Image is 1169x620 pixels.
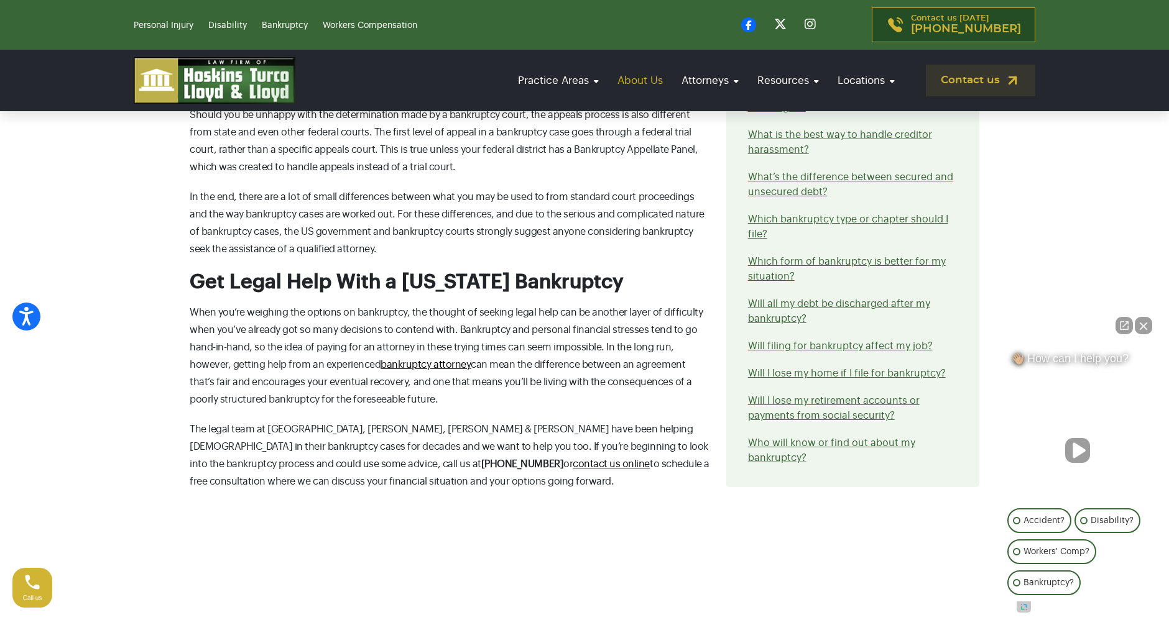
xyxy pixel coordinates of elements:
p: The legal team at [GEOGRAPHIC_DATA], [PERSON_NAME], [PERSON_NAME] & [PERSON_NAME] have been helpi... [190,421,711,490]
a: Contact us [DATE][PHONE_NUMBER] [872,7,1035,42]
a: Who will know or find out about my bankruptcy? [748,438,915,463]
p: When you’re weighing the options on bankruptcy, the thought of seeking legal help can be another ... [190,304,711,408]
a: Personal Injury [134,21,193,30]
button: Unmute video [1065,438,1090,463]
a: Will I lose my retirement accounts or payments from social security? [748,396,920,421]
p: Contact us [DATE] [911,14,1021,35]
p: Accident? [1023,513,1065,528]
div: 👋🏼 How can I help you? [1004,352,1150,372]
a: Attorneys [675,63,745,98]
a: Open intaker chat [1017,601,1031,613]
a: Practice Areas [512,63,605,98]
p: In the end, there are a lot of small differences between what you may be used to from standard co... [190,188,711,258]
a: Workers Compensation [323,21,417,30]
a: What does it mean when a debt is discharged? [748,88,907,112]
h2: Get Legal Help With a [US_STATE] Bankruptcy [190,270,711,294]
a: Open direct chat [1116,317,1133,334]
p: Bankruptcy? [1023,575,1074,590]
strong: [PHONE_NUMBER] [481,459,563,469]
span: Call us [23,595,42,601]
img: logo [134,57,295,104]
a: Will I lose my home if I file for bankruptcy? [748,368,946,378]
a: Will filing for bankruptcy affect my job? [748,341,933,351]
a: Bankruptcy [262,21,308,30]
p: Workers' Comp? [1023,544,1089,559]
a: Which bankruptcy type or chapter should I file? [748,214,948,239]
a: contact us online [573,459,650,469]
a: What’s the difference between secured and unsecured debt? [748,172,953,197]
a: Disability [208,21,247,30]
p: Disability? [1091,513,1134,528]
span: [PHONE_NUMBER] [911,23,1021,35]
a: Locations [831,63,901,98]
a: Contact us [926,65,1035,96]
a: What is the best way to handle creditor harassment? [748,130,932,155]
a: About Us [611,63,669,98]
a: bankruptcy attorney [381,360,471,370]
a: Which form of bankruptcy is better for my situation? [748,257,946,281]
a: Will all my debt be discharged after my bankruptcy? [748,299,930,324]
button: Close Intaker Chat Widget [1135,317,1152,334]
p: Should you be unhappy with the determination made by a bankruptcy court, the appeals process is a... [190,106,711,176]
a: Resources [751,63,825,98]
